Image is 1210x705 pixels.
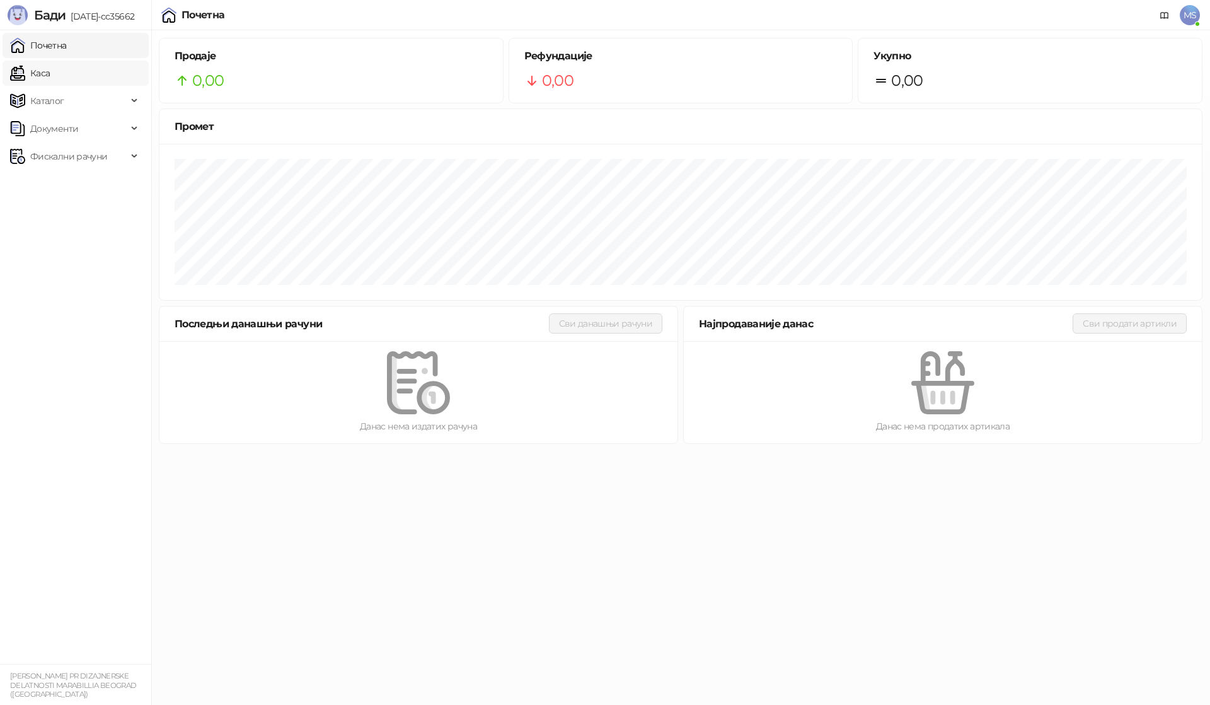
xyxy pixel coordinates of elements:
[10,672,136,699] small: [PERSON_NAME] PR DIZAJNERSKE DELATNOSTI MARABILLIA BEOGRAD ([GEOGRAPHIC_DATA])
[34,8,66,23] span: Бади
[1180,5,1200,25] span: MS
[175,119,1187,134] div: Промет
[192,69,224,93] span: 0,00
[704,419,1182,433] div: Данас нема продатих артикала
[549,313,662,334] button: Сви данашњи рачуни
[30,116,78,141] span: Документи
[1073,313,1187,334] button: Сви продати артикли
[8,5,28,25] img: Logo
[1155,5,1175,25] a: Документација
[66,11,134,22] span: [DATE]-cc35662
[542,69,573,93] span: 0,00
[873,49,1187,64] h5: Укупно
[30,88,64,114] span: Каталог
[524,49,838,64] h5: Рефундације
[175,316,549,332] div: Последњи данашњи рачуни
[181,10,225,20] div: Почетна
[10,33,67,58] a: Почетна
[180,419,657,433] div: Данас нема издатих рачуна
[175,49,488,64] h5: Продаје
[30,144,107,169] span: Фискални рачуни
[10,61,50,86] a: Каса
[699,316,1073,332] div: Најпродаваније данас
[891,69,923,93] span: 0,00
